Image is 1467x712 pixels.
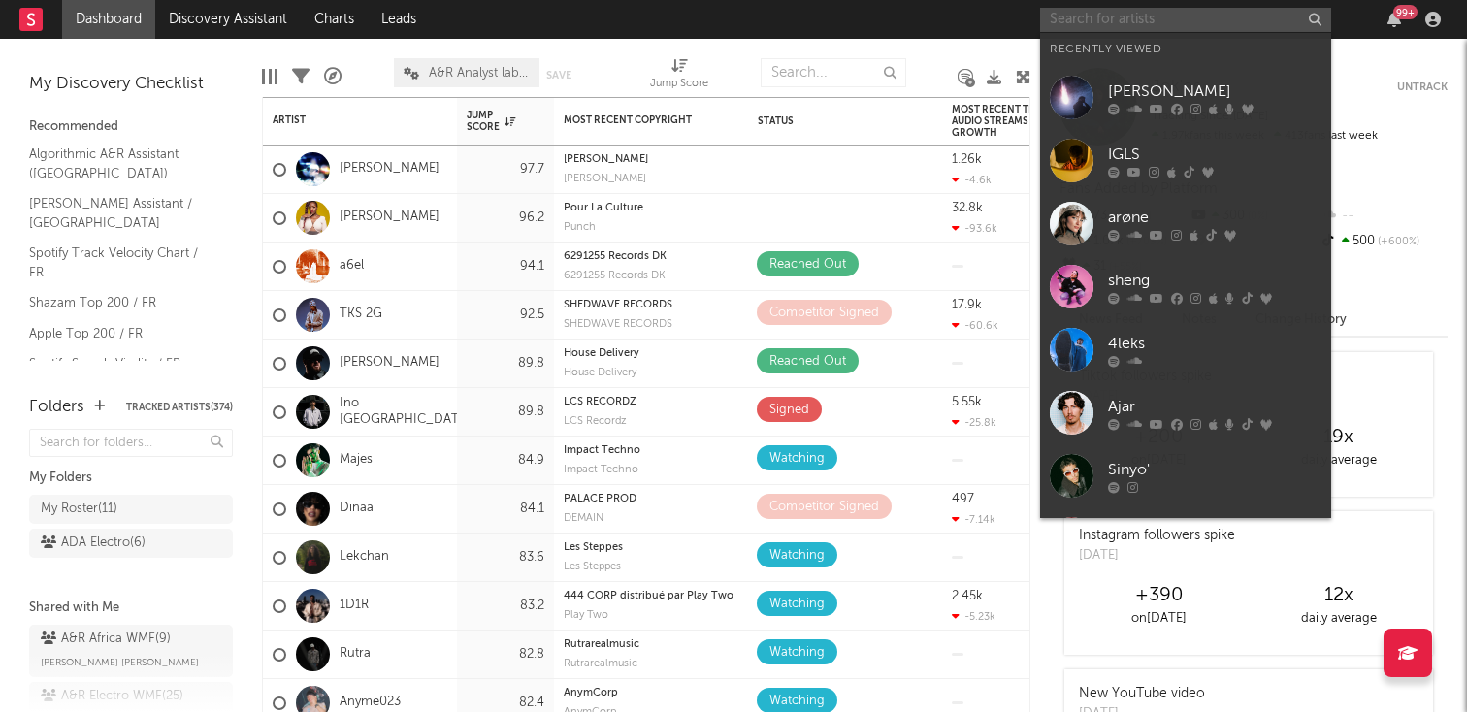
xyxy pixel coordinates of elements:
div: Watching [769,593,825,616]
div: label: Ariane Bonzini [564,174,738,184]
div: IGLS [1108,143,1321,166]
div: 92.5 [467,304,544,327]
div: 444 CORP distribué par Play Two [564,591,738,601]
div: A&R Africa WMF ( 9 ) [41,628,171,651]
div: Reached Out [769,253,846,276]
div: A&R Electro WMF ( 25 ) [41,685,183,708]
input: Search for artists [1040,8,1331,32]
a: A&R Africa WMF(9)[PERSON_NAME] [PERSON_NAME] [29,625,233,677]
div: LCS Recordz [564,416,738,427]
div: [DATE] [1079,546,1235,566]
a: Shazam Top 200 / FR [29,292,213,313]
div: on [DATE] [1069,607,1249,631]
div: SHEDWAVE RECORDS [564,319,738,330]
a: [PERSON_NAME] [1040,66,1331,129]
div: Impact Techno [564,445,738,456]
div: Most Recent Copyright [564,114,709,126]
div: House Delivery [564,368,738,378]
div: Competitor Signed [769,496,879,519]
div: 89.8 [467,352,544,375]
div: Folders [29,396,84,419]
div: 500 [1319,229,1448,254]
div: House Delivery [564,348,738,359]
div: -93.6k [952,222,997,235]
div: A&R Pipeline [324,49,342,105]
span: [PERSON_NAME] [PERSON_NAME] [41,651,199,674]
div: Watching [769,641,825,664]
a: Apple Top 200 / FR [29,323,213,344]
div: Impact Techno [564,465,738,475]
div: 97.7 [467,158,544,181]
div: [PERSON_NAME] [1108,80,1321,103]
div: label: House Delivery [564,368,738,378]
div: -60.6k [952,319,998,332]
div: 6291255 Records DK [564,271,738,281]
div: My Discovery Checklist [29,73,233,96]
div: 82.8 [467,643,544,666]
div: copyright: LCS RECORDZ [564,397,738,407]
div: daily average [1249,449,1428,472]
div: Artist [273,114,418,126]
div: -7.14k [952,513,995,526]
div: Les Steppes [564,542,738,553]
div: Pour La Culture [564,203,738,213]
div: copyright: Impact Techno [564,445,738,456]
button: 99+ [1387,12,1401,27]
a: Dinaa [340,501,374,517]
div: Most Recent Track Global Audio Streams Daily Growth [952,104,1097,139]
div: 84.1 [467,498,544,521]
div: Shared with Me [29,597,233,620]
a: Rutra [340,646,371,663]
a: Spotify Search Virality / FR [29,353,213,374]
a: ADA Electro(6) [29,529,233,558]
div: 83.2 [467,595,544,618]
div: copyright: PALACE PROD [564,494,738,504]
div: PALACE PROD [564,494,738,504]
a: Ajar [1040,381,1331,444]
div: copyright: House Delivery [564,348,738,359]
div: copyright: Les Steppes [564,542,738,553]
input: Search for folders... [29,429,233,457]
div: 84.9 [467,449,544,472]
div: Jump Score [650,49,708,105]
div: Sinyo' [1108,458,1321,481]
div: Ajar [1108,395,1321,418]
div: Watching [769,544,825,567]
div: Reached Out [769,350,846,373]
div: -4.6k [952,174,992,186]
div: Status [758,115,884,127]
div: 5.55k [952,396,982,408]
div: Recently Viewed [1050,38,1321,61]
div: Recommended [29,115,233,139]
div: 2.45k [952,590,983,602]
div: Rutrarealmusic [564,639,738,650]
div: 89.8 [467,401,544,424]
a: Anyme023 [340,695,401,711]
div: Watching [769,447,825,470]
div: 96.2 [467,207,544,230]
div: copyright: SHEDWAVE RECORDS [564,300,738,310]
div: Jump Score [650,73,708,96]
div: My Folders [29,467,233,490]
div: copyright: Rutrarealmusic [564,639,738,650]
div: label: 6291255 Records DK [564,271,738,281]
button: Tracked Artists(374) [126,403,233,412]
a: 1D1R [340,598,369,614]
div: DEMAIN [564,513,738,524]
div: Rutrarealmusic [564,659,738,669]
div: 497 [952,493,974,505]
div: SHEDWAVE RECORDS [564,300,738,310]
div: 12 x [1249,584,1428,607]
div: Competitor Signed [769,302,879,325]
div: copyright: 6291255 Records DK [564,251,738,262]
div: New YouTube video [1079,684,1205,704]
a: My Roster(11) [29,495,233,524]
div: [PERSON_NAME] [564,154,738,165]
button: Save [546,70,571,81]
div: LCS RECORDZ [564,397,738,407]
div: label: Play Two [564,610,738,621]
div: sheng [1108,269,1321,292]
span: A&R Analyst labels [429,67,530,80]
div: 99 + [1393,5,1418,19]
div: My Roster ( 11 ) [41,498,117,521]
